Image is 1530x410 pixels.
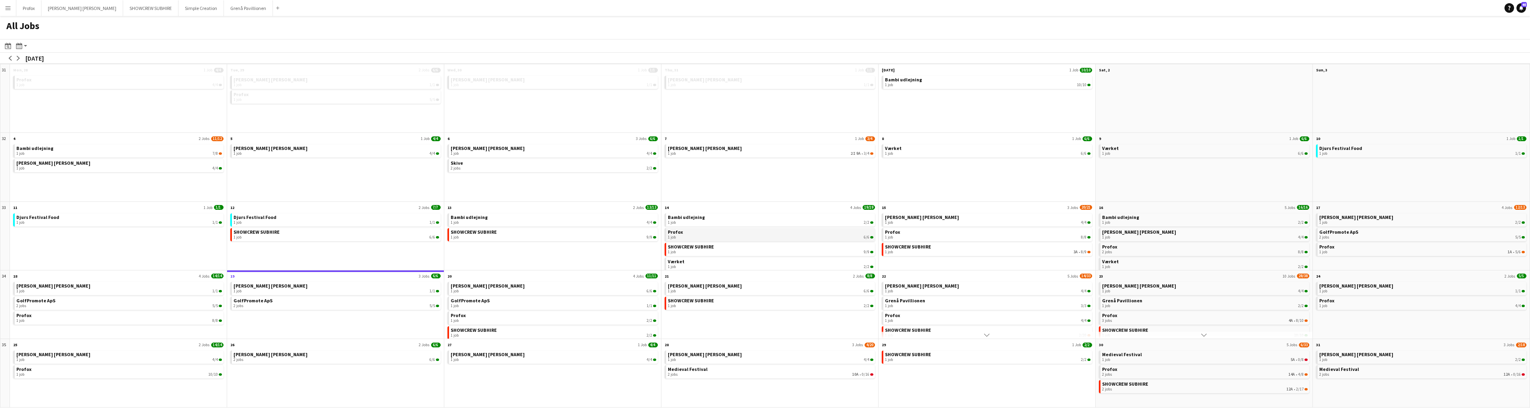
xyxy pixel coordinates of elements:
span: 1 job [16,220,24,225]
a: Bambi udlejning1 job7/8 [16,144,222,156]
span: Danny Black Luna [233,351,308,357]
span: Danny Black Luna [1319,351,1393,357]
span: SHOWCREW SUBHIRE [668,244,714,250]
a: SHOWCREW SUBHIRE1 job2/2 [668,297,873,308]
span: Mon, 28 [13,67,27,73]
span: 1/1 [430,220,435,225]
span: Profox [16,312,31,318]
a: Profox1 job4/4 [1319,297,1525,308]
a: [PERSON_NAME] [PERSON_NAME]1 job4/4 [1102,282,1308,294]
a: [PERSON_NAME] [PERSON_NAME]1 job4/4 [233,144,439,156]
span: 1 job [16,83,24,87]
span: Skive [451,160,463,166]
span: 1 job [885,220,893,225]
span: 7/8 [212,151,218,156]
a: [PERSON_NAME] [PERSON_NAME]1 job4/4 [451,144,656,156]
span: Danny Black Luna [668,145,742,151]
span: 1/1 [212,289,218,294]
span: 0/16 [862,372,869,377]
span: 1 job [1102,304,1110,308]
span: Værket [885,145,902,151]
span: 1A [1508,250,1512,254]
span: 0/16 [1513,372,1521,377]
span: Danny Black Luna [1102,283,1176,289]
span: 4/4 [647,151,652,156]
a: [PERSON_NAME] [PERSON_NAME]1 job4/4 [885,213,1091,225]
span: Medieval Festival [1319,366,1359,372]
a: Værket1 job6/6 [885,144,1091,156]
a: Bambi udlejning1 job4/4 [451,213,656,225]
a: [PERSON_NAME] [PERSON_NAME]1 job1/1 [16,282,222,294]
span: 1 job [16,289,24,294]
span: 4A [1289,318,1293,323]
span: SHOWCREW SUBHIRE [668,298,714,304]
span: GolfPromote ApS [451,298,490,304]
span: 6/6 [430,235,435,240]
a: Profox1 job4/4 [16,76,222,87]
div: • [1102,357,1308,362]
span: 2 jobs [1319,235,1329,240]
span: 4/4 [647,357,652,362]
span: 1 job [451,220,459,225]
span: 1 job [668,304,676,308]
a: Profox1 job1A•5/6 [1319,243,1525,254]
a: SHOWCREW SUBHIRE1 job3A•8/9 [885,243,1091,254]
button: [PERSON_NAME] [PERSON_NAME] [41,0,123,16]
span: Danny Black Luna [233,283,308,289]
span: 1 job [668,264,676,269]
span: 4/4 [647,220,652,225]
span: 5/5 [430,304,435,308]
a: Profox1 job6/6 [668,228,873,240]
button: Simple Creation [178,0,224,16]
a: Profox2 jobs8/8 [1102,243,1308,254]
span: 1 job [1319,304,1327,308]
span: 2/2 [647,333,652,338]
span: 8/8 [1298,250,1304,254]
span: Profox [1102,312,1117,318]
a: Medieval Festival1 job5A•0/8 [1102,351,1308,362]
span: 1 job [668,220,676,225]
span: Danny Black Luna [451,77,525,83]
a: SHOWCREW SUBHIRE2 jobs12A•2/17 [1102,380,1308,392]
a: [PERSON_NAME] [PERSON_NAME]1 job2/2 [1319,213,1525,225]
span: 1 job [668,250,676,254]
span: 1 job [1319,289,1327,294]
a: 45 [1516,3,1526,13]
span: GolfPromote ApS [1319,229,1358,235]
span: 2/2 [1298,264,1304,269]
span: 1 job [1102,235,1110,240]
span: 1 job [16,357,24,362]
span: 1 job [451,357,459,362]
span: GolfPromote ApS [16,298,55,304]
span: Profox [1319,244,1334,250]
span: 5A [1291,357,1295,362]
span: 1 job [668,151,676,156]
span: 4/4 [1081,318,1087,323]
span: 3A [1073,250,1078,254]
span: 4/4 [212,83,218,87]
span: 2/2 [1515,357,1521,362]
span: 1 job [885,250,893,254]
span: 1 job [668,289,676,294]
span: Danny Black Luna [16,160,90,166]
span: Danny Black Luna [451,351,525,357]
a: SHOWCREW SUBHIRE1 job2/2 [885,351,1091,362]
span: Danny Black Luna [451,283,525,289]
span: 10/10 [208,372,218,377]
a: Profox3 jobs4A•8/10 [1102,311,1308,323]
span: Profox [1319,298,1334,304]
span: 1 job [451,151,459,156]
span: 2/2 [864,304,869,308]
div: • [668,372,873,377]
span: 2I [851,151,855,156]
span: 1 job [451,333,459,338]
span: 2 jobs [16,304,26,308]
a: Grenå Pavillionen1 job2/2 [1102,297,1308,308]
a: Profox1 job8/8 [885,228,1091,240]
span: 2 jobs [1102,250,1112,254]
div: 31 [0,64,10,133]
span: 2 jobs [1102,372,1112,377]
a: [PERSON_NAME] [PERSON_NAME]1 job1/1 [233,282,439,294]
span: 2/2 [1298,304,1304,308]
span: Grenå Pavillionen [885,298,925,304]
